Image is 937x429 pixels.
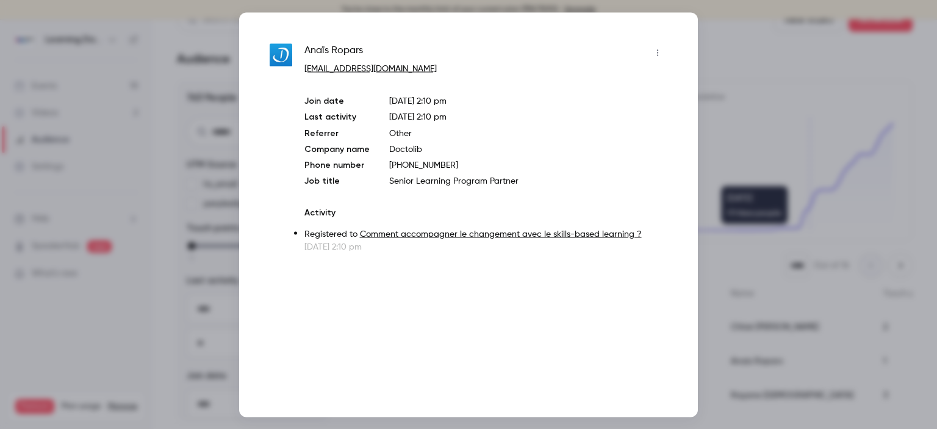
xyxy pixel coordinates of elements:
[304,127,370,139] p: Referrer
[152,72,187,80] div: Mots-clés
[304,64,437,73] a: [EMAIL_ADDRESS][DOMAIN_NAME]
[304,175,370,187] p: Job title
[304,95,370,107] p: Join date
[389,112,447,121] span: [DATE] 2:10 pm
[138,71,148,81] img: tab_keywords_by_traffic_grey.svg
[304,206,667,218] p: Activity
[20,32,29,41] img: website_grey.svg
[389,159,667,171] p: [PHONE_NUMBER]
[304,143,370,155] p: Company name
[389,95,667,107] p: [DATE] 2:10 pm
[389,143,667,155] p: Doctolib
[389,175,667,187] p: Senior Learning Program Partner
[304,159,370,171] p: Phone number
[63,72,94,80] div: Domaine
[270,44,292,67] img: doctolib.com
[34,20,60,29] div: v 4.0.25
[304,43,363,62] span: Anaïs Ropars
[20,20,29,29] img: logo_orange.svg
[360,229,642,238] a: Comment accompagner le changement avec le skills-based learning ?
[32,32,138,41] div: Domaine: [DOMAIN_NAME]
[389,127,667,139] p: Other
[304,110,370,123] p: Last activity
[49,71,59,81] img: tab_domain_overview_orange.svg
[304,240,667,253] p: [DATE] 2:10 pm
[304,228,667,240] p: Registered to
